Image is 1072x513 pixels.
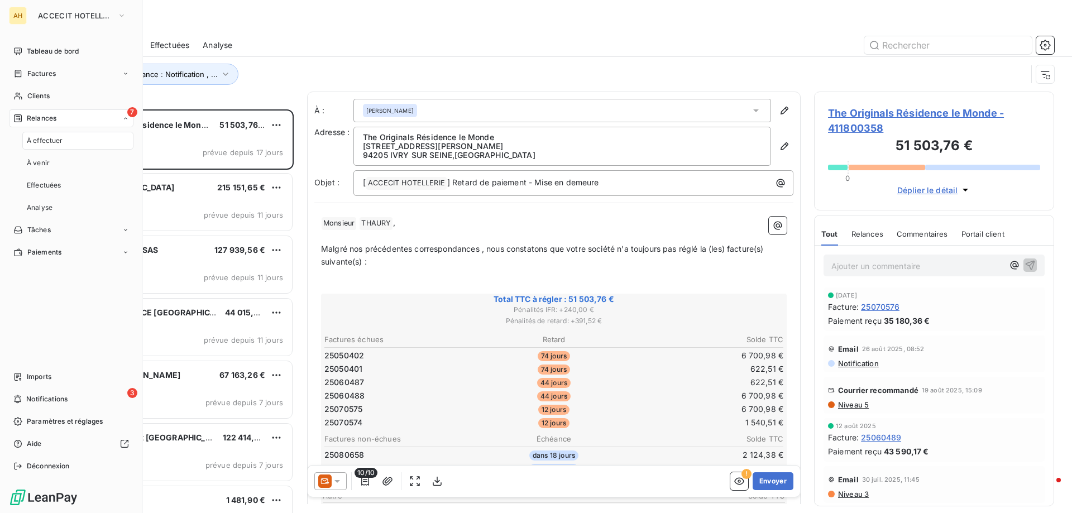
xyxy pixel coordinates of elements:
span: 19 août 2025, 15:09 [922,387,982,394]
span: Courrier recommandé [838,386,918,395]
span: Pénalités IFR : + 240,00 € [323,305,785,315]
span: Notification [837,359,879,368]
span: Tâches [27,225,51,235]
p: [STREET_ADDRESS][PERSON_NAME] [363,142,762,151]
span: 12 jours [538,405,569,415]
span: 25070576 [861,301,899,313]
button: Niveau de relance : Notification , ... [79,64,238,85]
a: Aide [9,435,133,453]
th: Factures non-échues [324,433,476,445]
span: À effectuer [27,136,63,146]
span: 35 180,36 € [884,315,930,327]
span: 127 939,56 € [214,245,265,255]
span: Aide [27,439,42,449]
span: prévue depuis 11 jours [204,335,283,344]
td: 6 700,98 € [631,403,784,415]
span: 26 août 2025, 08:52 [862,346,925,352]
span: dans 18 jours [529,450,578,461]
span: Niveau 5 [837,400,869,409]
span: 122 414,46 € [223,433,272,442]
span: Portail client [961,229,1004,238]
span: À venir [27,158,50,168]
span: Facture : [828,301,859,313]
span: Objet : [314,178,339,187]
td: 6 700,98 € [631,462,784,474]
span: Facture : [828,432,859,443]
span: Notifications [26,394,68,404]
span: 12 août 2025 [836,423,876,429]
span: Paiements [27,247,61,257]
span: The Originals Résidence le Monde [79,120,211,130]
span: 7 [127,107,137,117]
span: prévue depuis 7 jours [205,398,283,407]
span: Effectuées [150,40,190,51]
div: AH [9,7,27,25]
span: [PERSON_NAME] [366,107,414,114]
span: [DATE] [836,292,857,299]
label: À : [314,105,353,116]
span: Effectuées [27,180,61,190]
span: dans 18 jours [529,464,578,474]
span: prévue depuis 7 jours [205,461,283,469]
span: 43 590,17 € [884,445,929,457]
span: Adresse : [314,127,350,137]
span: Imports [27,372,51,382]
th: Solde TTC [631,433,784,445]
td: 6 700,98 € [631,390,784,402]
button: Envoyer [753,472,793,490]
span: Relances [851,229,883,238]
span: 44 015,06 € [225,308,271,317]
span: prévue depuis 17 jours [203,148,283,157]
span: Déconnexion [27,461,70,471]
span: prévue depuis 11 jours [204,210,283,219]
span: 67 163,26 € [219,370,265,380]
span: 0 [845,174,850,183]
span: All Suites Appart [GEOGRAPHIC_DATA] - [79,433,234,442]
img: Logo LeanPay [9,488,78,506]
iframe: Intercom live chat [1034,475,1061,502]
span: 1 481,90 € [226,495,266,505]
span: 215 151,65 € [217,183,265,192]
th: Factures échues [324,334,476,346]
button: Déplier le détail [894,184,975,196]
td: 1 540,51 € [631,416,784,429]
span: 25060487 [324,377,364,388]
span: Niveau de relance : Notification , ... [95,70,218,79]
span: ACCECIT HOTELLERIE [38,11,113,20]
span: Paiement reçu [828,315,882,327]
th: Retard [477,334,630,346]
span: 51 503,76 € [219,120,265,130]
span: Pénalités de retard : + 391,52 € [323,316,785,326]
p: The Originals Résidence le Monde [363,133,762,142]
span: Analyse [203,40,232,51]
span: 3 [127,388,137,398]
span: 25050401 [324,363,362,375]
td: 622,51 € [631,376,784,389]
span: 44 jours [537,391,571,401]
p: 94205 IVRY SUR SEINE , [GEOGRAPHIC_DATA] [363,151,762,160]
span: Total TTC à régler : 51 503,76 € [323,294,785,305]
span: 25060489 [861,432,901,443]
span: , [393,218,395,227]
td: 25080658 [324,449,476,461]
span: THAURY [360,217,393,230]
span: 12 jours [538,418,569,428]
span: Email [838,475,859,484]
td: 6 700,98 € [631,349,784,362]
td: 2 124,38 € [631,449,784,461]
span: 74 jours [538,351,570,361]
span: Tout [821,229,838,238]
span: 30 juil. 2025, 11:45 [862,476,920,483]
th: Solde TTC [631,334,784,346]
span: Commentaires [897,229,948,238]
span: ] Retard de paiement - Mise en demeure [447,178,599,187]
span: 25060488 [324,390,365,401]
span: 25050402 [324,350,364,361]
span: Paiement reçu [828,445,882,457]
h3: 51 503,76 € [828,136,1040,158]
span: Malgré nos précédentes correspondances , nous constatons que votre société n'a toujours pas réglé... [321,244,766,266]
span: The Originals Résidence le Monde - 411800358 [828,106,1040,136]
span: 44 jours [537,378,571,388]
span: 25070574 [324,417,362,428]
span: Analyse [27,203,52,213]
